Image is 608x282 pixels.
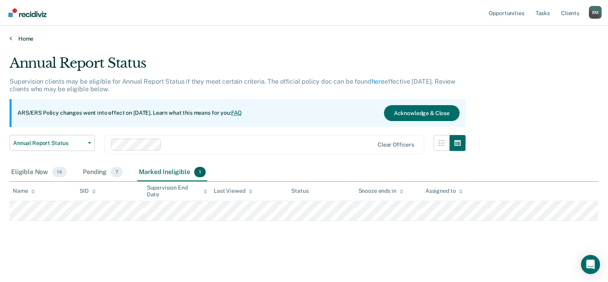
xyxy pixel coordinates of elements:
[10,55,466,78] div: Annual Report Status
[111,167,123,177] span: 7
[10,164,68,181] div: Eligible Now14
[581,255,600,274] div: Open Intercom Messenger
[291,188,308,194] div: Status
[81,164,125,181] div: Pending7
[589,6,602,19] button: Profile dropdown button
[10,135,95,151] button: Annual Report Status
[10,35,598,42] a: Home
[589,6,602,19] div: B M
[8,8,47,17] img: Recidiviz
[231,110,242,116] a: FAQ
[52,167,67,177] span: 14
[384,105,460,121] button: Acknowledge & Close
[372,78,384,85] a: here
[359,188,403,194] div: Snooze ends in
[425,188,463,194] div: Assigned to
[10,78,455,93] p: Supervision clients may be eligible for Annual Report Status if they meet certain criteria. The o...
[214,188,252,194] div: Last Viewed
[194,167,206,177] span: 1
[147,184,207,198] div: Supervision End Date
[378,141,414,148] div: Clear officers
[80,188,96,194] div: SID
[18,109,242,117] p: ARS/ERS Policy changes went into effect on [DATE]. Learn what this means for you:
[13,188,35,194] div: Name
[137,164,207,181] div: Marked Ineligible1
[13,140,85,147] span: Annual Report Status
